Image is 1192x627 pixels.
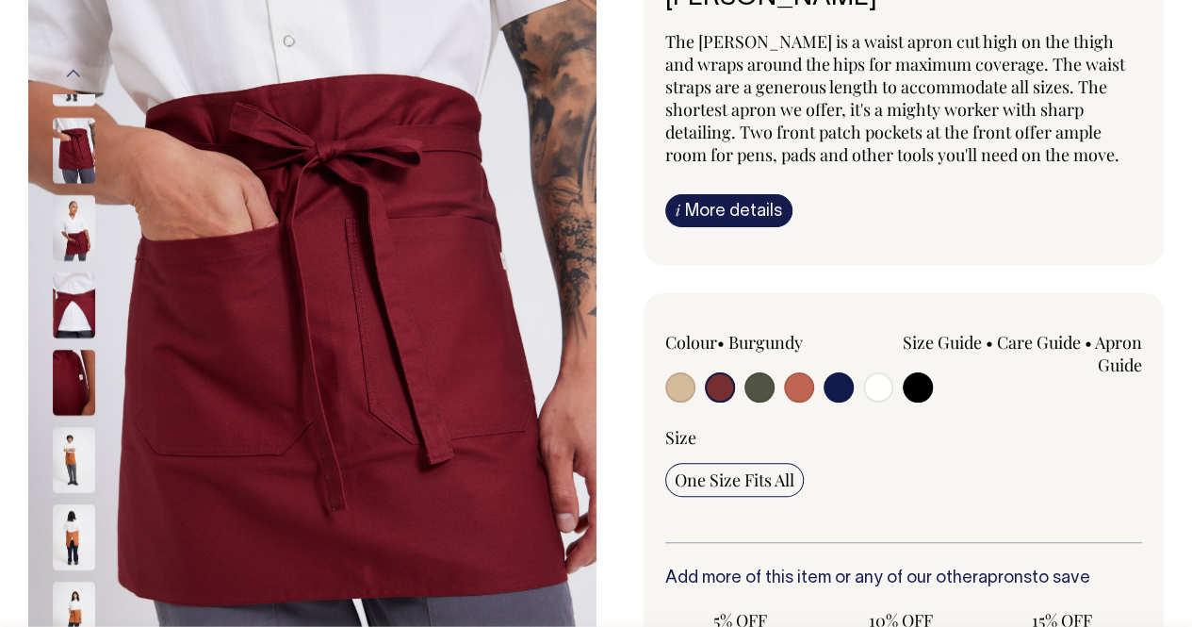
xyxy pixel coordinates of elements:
[53,427,95,493] img: rust
[665,569,1143,588] h6: Add more of this item or any of our other to save
[665,426,1143,449] div: Size
[665,194,792,227] a: iMore details
[728,331,803,354] label: Burgundy
[53,350,95,416] img: burgundy
[1095,331,1142,376] a: Apron Guide
[717,331,725,354] span: •
[665,463,804,497] input: One Size Fits All
[978,570,1032,586] a: aprons
[53,504,95,570] img: rust
[53,195,95,261] img: burgundy
[59,53,88,95] button: Previous
[997,331,1081,354] a: Care Guide
[53,272,95,338] img: burgundy
[53,118,95,184] img: burgundy
[986,331,993,354] span: •
[665,331,857,354] div: Colour
[1085,331,1092,354] span: •
[665,30,1125,166] span: The [PERSON_NAME] is a waist apron cut high on the thigh and wraps around the hips for maximum co...
[676,200,680,220] span: i
[675,469,794,491] span: One Size Fits All
[903,331,982,354] a: Size Guide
